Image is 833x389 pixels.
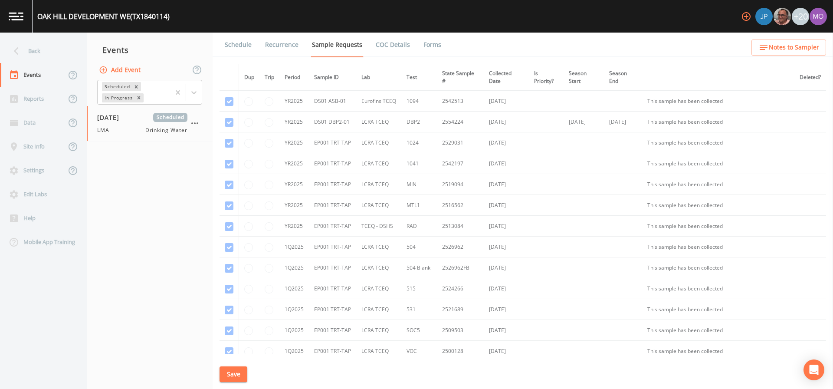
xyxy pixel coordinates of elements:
[309,237,356,257] td: EP001 TRT-TAP
[102,93,134,102] div: In Progress
[484,112,529,132] td: [DATE]
[309,341,356,362] td: EP001 TRT-TAP
[374,33,411,57] a: COC Details
[401,174,437,195] td: MIN
[437,341,484,362] td: 2500128
[401,64,437,91] th: Test
[309,216,356,237] td: EP001 TRT-TAP
[794,64,826,91] th: Deleted?
[437,64,484,91] th: State Sample #
[356,91,401,112] td: Eurofins TCEQ
[309,278,356,299] td: EP001 TRT-TAP
[87,39,213,61] div: Events
[484,153,529,174] td: [DATE]
[437,132,484,153] td: 2529031
[220,366,247,382] button: Save
[401,112,437,132] td: DBP2
[279,153,309,174] td: YR2025
[401,257,437,278] td: 504 Blank
[401,132,437,153] td: 1024
[401,278,437,299] td: 515
[401,153,437,174] td: 1041
[642,237,794,257] td: This sample has been collected
[401,195,437,216] td: MTL1
[279,257,309,278] td: 1Q2025
[769,42,819,53] span: Notes to Sampler
[642,112,794,132] td: This sample has been collected
[437,320,484,341] td: 2509503
[642,153,794,174] td: This sample has been collected
[279,132,309,153] td: YR2025
[279,64,309,91] th: Period
[279,91,309,112] td: YR2025
[529,64,564,91] th: Is Priority?
[437,257,484,278] td: 2526962FB
[134,93,144,102] div: Remove In Progress
[604,112,642,132] td: [DATE]
[356,64,401,91] th: Lab
[437,112,484,132] td: 2554224
[356,278,401,299] td: LCRA TCEQ
[810,8,827,25] img: 4e251478aba98ce068fb7eae8f78b90c
[564,64,604,91] th: Season Start
[97,113,125,122] span: [DATE]
[484,278,529,299] td: [DATE]
[9,12,23,20] img: logo
[279,174,309,195] td: YR2025
[642,257,794,278] td: This sample has been collected
[311,33,364,57] a: Sample Requests
[484,257,529,278] td: [DATE]
[437,237,484,257] td: 2526962
[437,216,484,237] td: 2513084
[642,91,794,112] td: This sample has been collected
[642,132,794,153] td: This sample has been collected
[803,359,824,380] div: Open Intercom Messenger
[279,278,309,299] td: 1Q2025
[484,195,529,216] td: [DATE]
[642,320,794,341] td: This sample has been collected
[751,40,826,56] button: Notes to Sampler
[309,91,356,112] td: DS01 ASB-01
[401,91,437,112] td: 1094
[484,216,529,237] td: [DATE]
[309,299,356,320] td: EP001 TRT-TAP
[642,195,794,216] td: This sample has been collected
[356,174,401,195] td: LCRA TCEQ
[564,112,604,132] td: [DATE]
[401,341,437,362] td: VOC
[437,299,484,320] td: 2521689
[309,64,356,91] th: Sample ID
[309,153,356,174] td: EP001 TRT-TAP
[309,195,356,216] td: EP001 TRT-TAP
[87,106,213,142] a: [DATE]ScheduledLMADrinking Water
[309,174,356,195] td: EP001 TRT-TAP
[484,174,529,195] td: [DATE]
[484,341,529,362] td: [DATE]
[356,341,401,362] td: LCRA TCEQ
[279,216,309,237] td: YR2025
[484,132,529,153] td: [DATE]
[774,8,791,25] img: e2d790fa78825a4bb76dcb6ab311d44c
[356,299,401,320] td: LCRA TCEQ
[401,320,437,341] td: SOC5
[223,33,253,57] a: Schedule
[356,112,401,132] td: LCRA TCEQ
[484,320,529,341] td: [DATE]
[642,278,794,299] td: This sample has been collected
[422,33,443,57] a: Forms
[484,91,529,112] td: [DATE]
[309,132,356,153] td: EP001 TRT-TAP
[279,195,309,216] td: YR2025
[642,341,794,362] td: This sample has been collected
[356,195,401,216] td: LCRA TCEQ
[264,33,300,57] a: Recurrence
[773,8,791,25] div: Mike Franklin
[279,341,309,362] td: 1Q2025
[755,8,773,25] img: 41241ef155101aa6d92a04480b0d0000
[401,237,437,257] td: 504
[401,216,437,237] td: RAD
[484,237,529,257] td: [DATE]
[97,126,115,134] span: LMA
[437,278,484,299] td: 2524266
[356,216,401,237] td: TCEQ - DSHS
